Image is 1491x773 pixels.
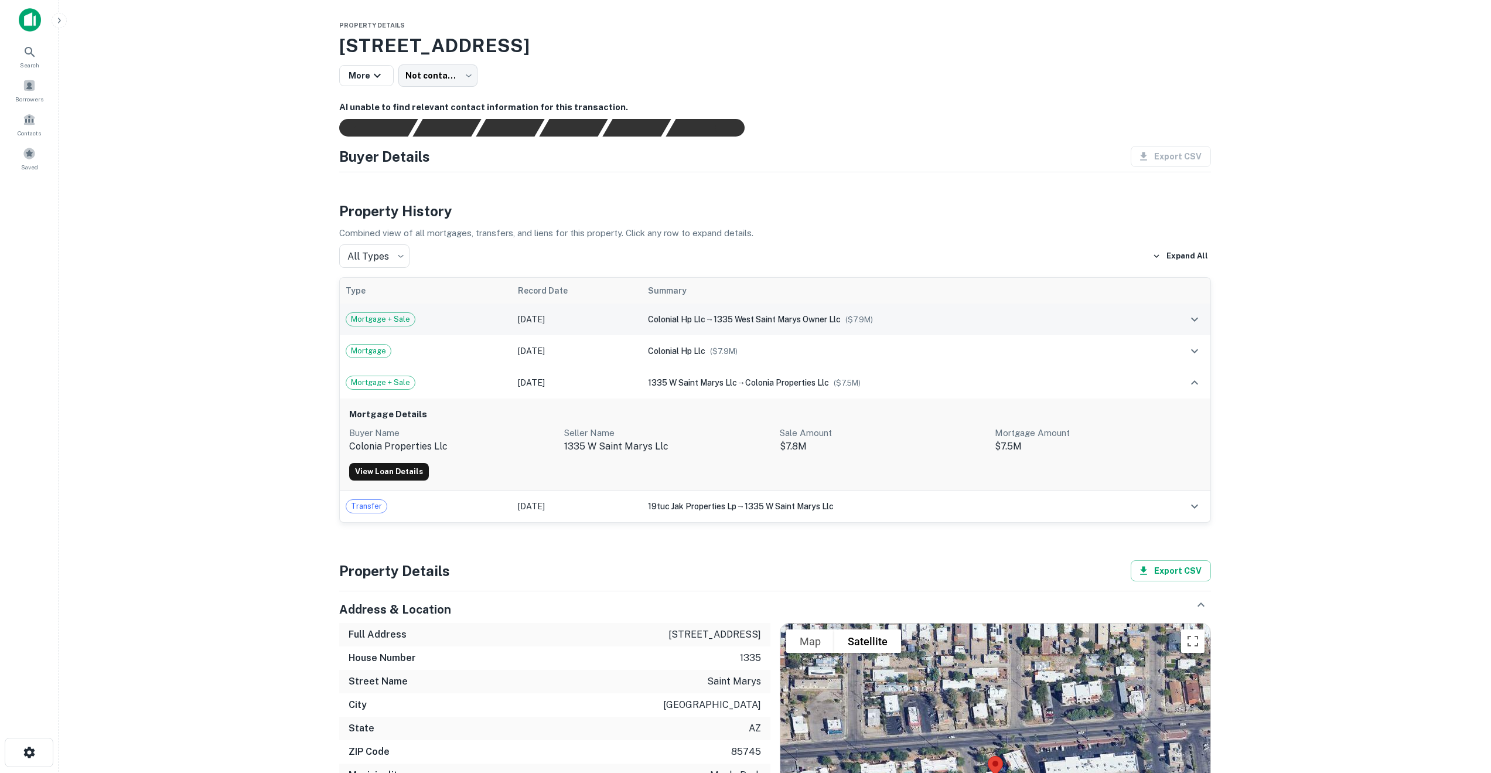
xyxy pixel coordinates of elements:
[648,315,705,324] span: colonial hp llc
[1185,341,1205,361] button: expand row
[512,278,642,304] th: Record Date
[20,60,39,70] span: Search
[4,40,55,72] a: Search
[346,345,391,357] span: Mortgage
[1131,560,1211,581] button: Export CSV
[4,74,55,106] a: Borrowers
[714,315,841,324] span: 1335 west saint marys owner llc
[1149,247,1211,265] button: Expand All
[346,314,415,325] span: Mortgage + Sale
[339,226,1211,240] p: Combined view of all mortgages, transfers, and liens for this property. Click any row to expand d...
[564,440,770,454] p: 1335 w saint marys llc
[995,426,1201,440] p: Mortgage Amount
[834,379,861,387] span: ($ 7.5M )
[339,200,1211,222] h4: Property History
[339,560,450,581] h4: Property Details
[834,629,901,653] button: Show satellite imagery
[668,628,761,642] p: [STREET_ADDRESS]
[1185,496,1205,516] button: expand row
[512,491,642,522] td: [DATE]
[780,440,986,454] p: $7.8M
[710,347,738,356] span: ($ 7.9M )
[648,500,1137,513] div: →
[339,101,1211,114] h6: AI unable to find relevant contact information for this transaction.
[707,675,761,689] p: saint marys
[648,376,1137,389] div: →
[666,119,759,137] div: AI fulfillment process complete.
[346,377,415,389] span: Mortgage + Sale
[21,162,38,172] span: Saved
[786,629,834,653] button: Show street map
[740,651,761,665] p: 1335
[339,146,430,167] h4: Buyer Details
[349,440,555,454] p: colonia properties llc
[1432,679,1491,735] iframe: Chat Widget
[18,128,41,138] span: Contacts
[745,378,829,387] span: colonia properties llc
[512,335,642,367] td: [DATE]
[745,502,834,511] span: 1335 w saint marys llc
[780,426,986,440] p: Sale Amount
[749,721,761,735] p: az
[15,94,43,104] span: Borrowers
[731,745,761,759] p: 85745
[476,119,544,137] div: Documents found, AI parsing details...
[349,745,390,759] h6: ZIP Code
[1185,309,1205,329] button: expand row
[539,119,608,137] div: Principals found, AI now looking for contact information...
[349,628,407,642] h6: Full Address
[602,119,671,137] div: Principals found, still searching for contact information. This may take time...
[1181,629,1205,653] button: Toggle fullscreen view
[564,426,770,440] p: Seller Name
[512,304,642,335] td: [DATE]
[346,500,387,512] span: Transfer
[663,698,761,712] p: [GEOGRAPHIC_DATA]
[349,426,555,440] p: Buyer Name
[349,651,416,665] h6: House Number
[349,463,429,481] a: View Loan Details
[412,119,481,137] div: Your request is received and processing...
[339,22,405,29] span: Property Details
[339,32,1211,60] h3: [STREET_ADDRESS]
[398,64,477,87] div: Not contacted
[845,315,873,324] span: ($ 7.9M )
[642,278,1143,304] th: Summary
[648,346,705,356] span: colonial hp llc
[339,601,451,618] h5: Address & Location
[339,65,394,86] button: More
[349,408,1201,421] h6: Mortgage Details
[995,440,1201,454] p: $7.5M
[340,278,512,304] th: Type
[512,367,642,399] td: [DATE]
[4,108,55,140] a: Contacts
[349,698,367,712] h6: City
[325,119,413,137] div: Sending borrower request to AI...
[648,313,1137,326] div: →
[648,502,736,511] span: 19tuc jak properties lp
[349,675,408,689] h6: Street Name
[19,8,41,32] img: capitalize-icon.png
[1185,373,1205,393] button: expand row
[349,721,374,735] h6: State
[4,142,55,174] a: Saved
[648,378,737,387] span: 1335 w saint marys llc
[339,244,410,268] div: All Types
